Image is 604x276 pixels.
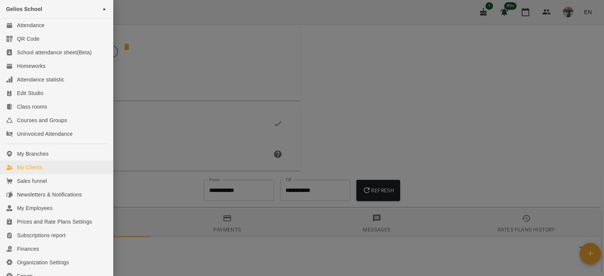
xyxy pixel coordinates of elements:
[17,204,52,212] div: My Employees
[17,218,92,225] div: Prices and Rate Plans Settings
[17,89,43,97] div: Edit Studio
[17,117,67,124] div: Courses and Groups
[17,177,47,185] div: Sales funnel
[17,191,82,198] div: Newsletters & Notifications
[17,164,42,171] div: My Clients
[17,76,64,83] div: Attendance statistic
[103,6,107,12] span: ►
[17,130,72,138] div: Uninvoiced Attendance
[17,103,47,110] div: Class rooms
[17,232,66,239] div: Subscriptions report
[17,259,69,266] div: Organization Settings
[17,150,49,158] div: My Branches
[17,21,45,29] div: Attendance
[17,35,40,43] div: QR Code
[17,62,46,70] div: Homeworks
[17,49,92,56] div: School attendance sheet(Beta)
[6,6,42,12] span: Gelios School
[17,245,39,253] div: Finances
